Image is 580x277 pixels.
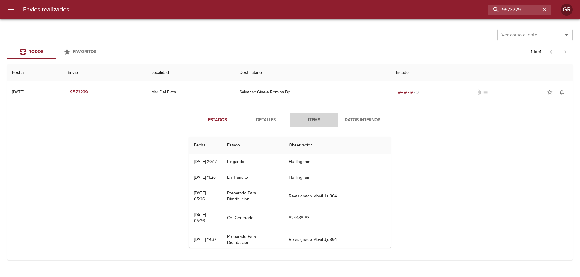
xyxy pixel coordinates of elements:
td: Re-asignado Movil Jju864 [284,185,391,207]
div: Tabs Envios [7,45,104,59]
span: No tiene documentos adjuntos [476,89,482,95]
span: radio_button_checked [409,90,413,94]
span: Datos Internos [342,116,383,124]
th: Observacion [284,137,391,154]
div: GR [561,4,573,16]
div: En viaje [396,89,420,95]
input: buscar [488,5,541,15]
span: Favoritos [73,49,96,54]
div: Tabs detalle de guia [193,113,387,127]
th: Envio [63,64,147,81]
th: Estado [222,137,284,154]
td: Hurlingham [284,154,391,170]
td: Preparado Para Distribucion [222,185,284,207]
td: En Transito [222,170,284,185]
button: Activar notificaciones [556,86,568,98]
td: Hurlingham [284,170,391,185]
div: [DATE] [12,90,24,95]
td: Mar Del Plata [147,81,235,103]
th: Estado [391,64,573,81]
span: star_border [547,89,553,95]
span: radio_button_unchecked [415,90,419,94]
span: No tiene pedido asociado [482,89,488,95]
td: Preparado Para Distribucion [222,229,284,250]
th: Fecha [189,137,222,154]
em: 9573229 [70,89,88,96]
span: Items [294,116,335,124]
div: [DATE] 05:26 [194,190,206,202]
span: radio_button_checked [397,90,401,94]
h6: Envios realizados [23,5,69,14]
table: Tabla de envíos del cliente [7,64,573,260]
span: notifications_none [559,89,565,95]
td: Llegando [222,154,284,170]
span: Detalles [245,116,286,124]
td: Cot Generado [222,207,284,229]
p: 1 - 1 de 1 [531,49,541,55]
button: menu [4,2,18,17]
span: radio_button_checked [403,90,407,94]
td: Salvañac Gisele Romina Bp [235,81,391,103]
div: [DATE] 05:26 [194,212,206,223]
div: [DATE] 19:37 [194,237,216,242]
th: Destinatario [235,64,391,81]
span: Pagina anterior [544,49,558,55]
th: Localidad [147,64,235,81]
span: Estados [197,116,238,124]
button: Abrir [562,31,571,39]
td: Re-asignado Movil Jju864 [284,229,391,250]
th: Fecha [7,64,63,81]
div: [DATE] 11:26 [194,175,216,180]
div: [DATE] 20:17 [194,159,217,164]
td: 824488183 [284,207,391,229]
span: Todos [29,49,43,54]
button: Agregar a favoritos [544,86,556,98]
button: 9573229 [68,87,90,98]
